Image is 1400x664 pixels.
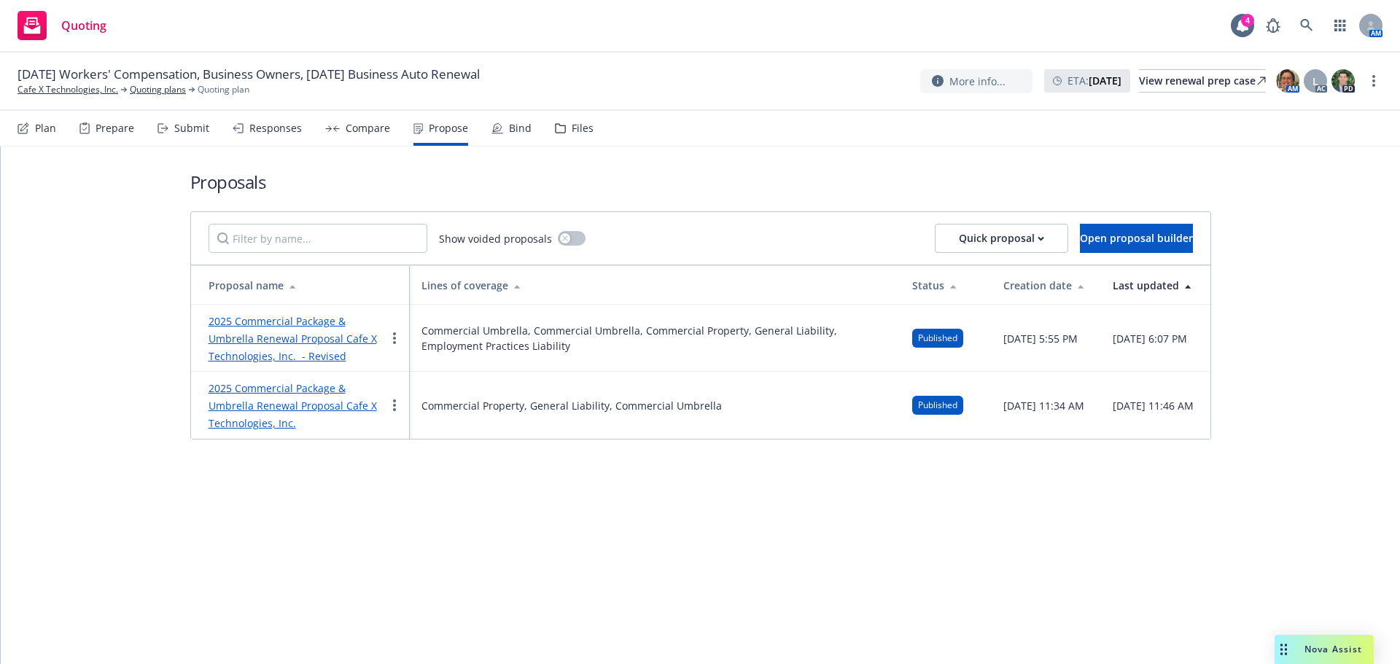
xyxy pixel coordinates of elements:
a: View renewal prep case [1139,69,1266,93]
div: Plan [35,122,56,134]
span: Published [918,399,957,412]
a: more [386,329,403,347]
a: more [386,397,403,414]
span: Commercial Property, General Liability, Commercial Umbrella [421,398,722,413]
a: 2025 Commercial Package & Umbrella Renewal Proposal Cafe X Technologies, Inc. [209,381,377,430]
span: [DATE] 5:55 PM [1003,331,1078,346]
span: More info... [949,74,1006,89]
a: more [1365,72,1382,90]
button: Nova Assist [1275,635,1374,664]
div: Submit [174,122,209,134]
div: Compare [346,122,390,134]
div: Responses [249,122,302,134]
div: Quick proposal [959,224,1044,252]
img: photo [1331,69,1355,93]
img: photo [1276,69,1299,93]
span: Commercial Umbrella, Commercial Umbrella, Commercial Property, General Liability, Employment Prac... [421,323,889,354]
button: More info... [920,69,1032,93]
a: Report a Bug [1259,11,1288,40]
span: L [1312,74,1318,89]
span: [DATE] 11:46 AM [1113,398,1194,413]
button: Quick proposal [935,224,1068,253]
div: Drag to move [1275,635,1293,664]
div: Prepare [96,122,134,134]
a: 2025 Commercial Package & Umbrella Renewal Proposal Cafe X Technologies, Inc. - Revised [209,314,377,363]
span: Open proposal builder [1080,231,1193,245]
span: Show voided proposals [439,231,552,246]
a: Quoting [12,5,112,46]
span: Nova Assist [1304,643,1362,655]
a: Search [1292,11,1321,40]
h1: Proposals [190,170,1211,194]
div: Files [572,122,594,134]
a: Switch app [1326,11,1355,40]
span: [DATE] 11:34 AM [1003,398,1084,413]
div: 4 [1241,14,1254,27]
button: Open proposal builder [1080,224,1193,253]
div: Lines of coverage [421,278,889,293]
a: Quoting plans [130,83,186,96]
span: Published [918,332,957,345]
span: ETA : [1067,73,1121,88]
div: Propose [429,122,468,134]
div: Status [912,278,980,293]
div: View renewal prep case [1139,70,1266,92]
div: Bind [509,122,532,134]
input: Filter by name... [209,224,427,253]
span: [DATE] 6:07 PM [1113,331,1187,346]
span: [DATE] Workers' Compensation, Business Owners, [DATE] Business Auto Renewal [17,66,480,83]
a: Cafe X Technologies, Inc. [17,83,118,96]
span: Quoting [61,20,106,31]
div: Creation date [1003,278,1089,293]
div: Last updated [1113,278,1199,293]
span: Quoting plan [198,83,249,96]
strong: [DATE] [1089,74,1121,87]
div: Proposal name [209,278,398,293]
